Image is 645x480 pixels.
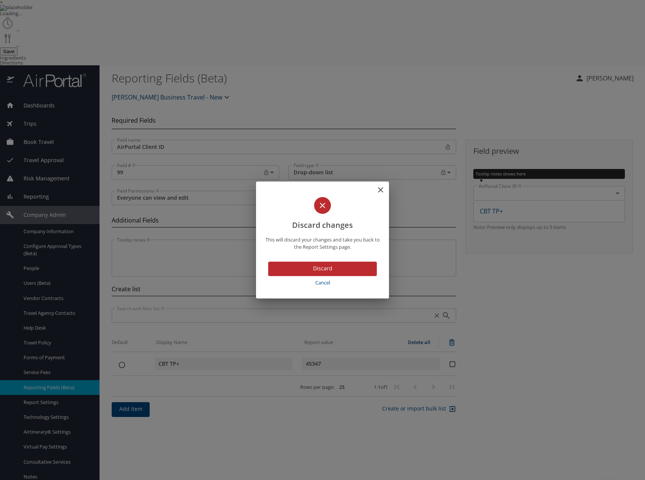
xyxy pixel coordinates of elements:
button: Cancel [268,276,377,289]
span: Discard [274,264,371,273]
button: Discard [268,262,377,276]
span: Cancel [271,278,374,287]
p: This will discard your changes and take you back to the Report Settings page. [265,236,380,251]
h2: Discard changes [265,197,380,231]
